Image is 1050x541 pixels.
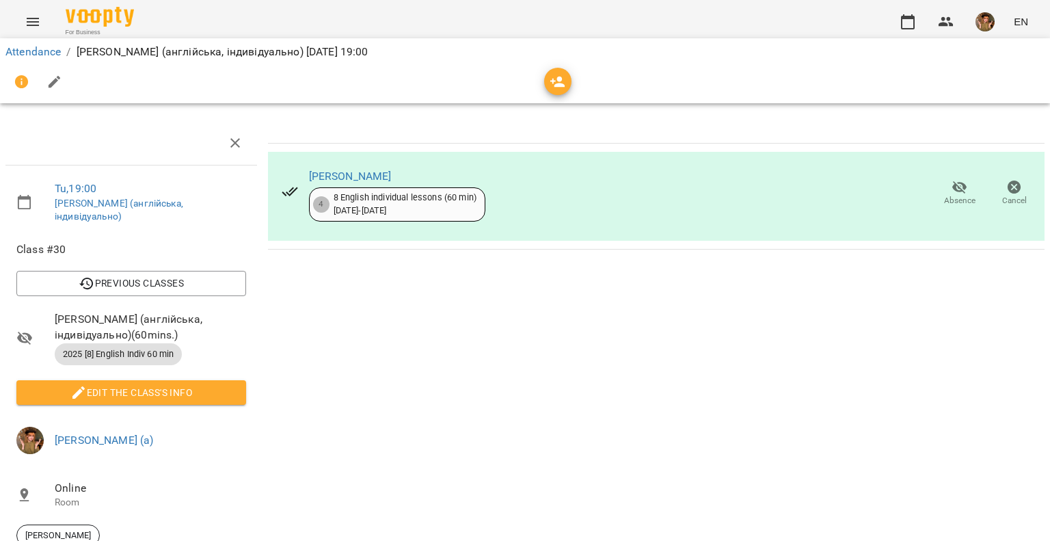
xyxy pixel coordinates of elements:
img: 166010c4e833d35833869840c76da126.jpeg [16,427,44,454]
li: / [66,44,70,60]
span: [PERSON_NAME] (англійська, індивідуально) ( 60 mins. ) [55,311,246,343]
button: Menu [16,5,49,38]
img: 166010c4e833d35833869840c76da126.jpeg [975,12,995,31]
span: Absence [944,195,975,207]
button: Previous Classes [16,271,246,295]
a: [PERSON_NAME] (а) [55,434,154,447]
div: 8 English individual lessons (60 min) [DATE] - [DATE] [334,192,476,217]
span: Class #30 [16,241,246,258]
p: Room [55,496,246,510]
p: [PERSON_NAME] (англійська, індивідуально) [DATE] 19:00 [77,44,368,60]
button: EN [1008,9,1034,34]
span: Cancel [1002,195,1027,207]
span: 2025 [8] English Indiv 60 min [55,348,182,360]
img: Voopty Logo [66,7,134,27]
a: [PERSON_NAME] [309,170,392,183]
span: Edit the class's Info [27,384,235,401]
a: Tu , 19:00 [55,182,96,195]
a: [PERSON_NAME] (англійська, індивідуально) [55,198,183,222]
button: Absence [932,174,987,213]
span: Online [55,480,246,497]
a: Attendance [5,45,61,58]
span: EN [1014,14,1028,29]
button: Cancel [987,174,1042,213]
button: Edit the class's Info [16,380,246,405]
div: 4 [313,196,329,213]
span: For Business [66,28,134,37]
span: Previous Classes [27,275,235,291]
nav: breadcrumb [5,44,1045,60]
